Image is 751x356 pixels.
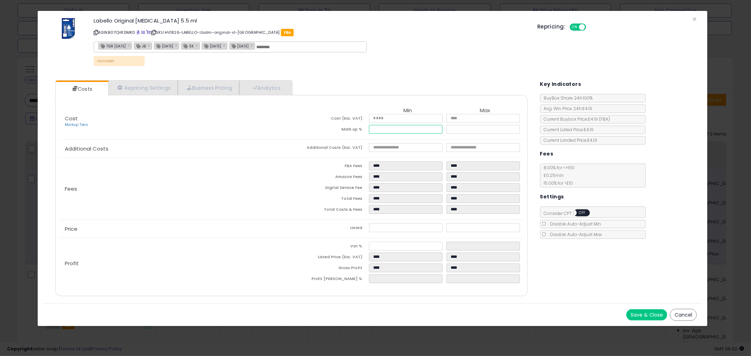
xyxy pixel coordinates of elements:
[588,116,611,122] span: £4.19
[108,81,178,95] a: Repricing Settings
[59,116,292,128] p: Cost
[540,127,594,133] span: Current Listed Price: £4.19
[62,18,75,39] img: 41rP6GmtPyL._SL60_.jpg
[540,137,597,143] span: Current Landed Price: £4.19
[59,226,292,232] p: Price
[230,43,249,49] span: [DATE]
[577,210,588,216] span: OFF
[148,42,152,49] a: ×
[181,43,194,49] span: SK
[292,253,369,263] td: Listed Price (Exc. VAT)
[99,43,126,49] span: TIER [DATE]
[127,42,132,49] a: ×
[154,43,173,49] span: [DATE]
[692,14,697,24] span: ×
[626,309,667,320] button: Save & Close
[570,24,579,30] span: ON
[94,18,527,23] h3: Labello Original [MEDICAL_DATA] 5.5 ml
[178,81,239,95] a: Business Pricing
[239,81,292,95] a: Analytics
[540,165,575,186] span: 8.00 % for <= £10
[540,210,599,216] span: Consider CPT:
[281,29,294,36] span: FBA
[292,172,369,183] td: Amazon Fees
[195,42,200,49] a: ×
[599,116,611,122] span: ( FBA )
[292,242,369,253] td: Vat %
[292,274,369,285] td: Profit [PERSON_NAME] %
[292,161,369,172] td: FBA Fees
[547,231,602,237] span: Disable Auto-Adjust Max
[250,42,255,49] a: ×
[547,221,601,227] span: Disable Auto-Adjust Min
[146,30,150,35] a: Your listing only
[540,192,564,201] h5: Settings
[369,108,446,114] th: Min
[94,56,145,66] p: namalen
[292,263,369,274] td: Gross Profit
[292,125,369,136] td: Mark up %
[136,30,140,35] a: BuyBox page
[292,223,369,234] td: Listed
[59,261,292,266] p: Profit
[540,150,553,158] h5: Fees
[540,106,593,112] span: Avg. Win Price 24h: £4.19
[175,42,179,49] a: ×
[202,43,221,49] span: [DATE]
[292,194,369,205] td: Total Fees
[292,114,369,125] td: Cost (Exc. VAT)
[292,183,369,194] td: Digital Service Fee
[446,108,524,114] th: Max
[59,186,292,192] p: Fees
[540,80,581,89] h5: Key Indicators
[540,180,573,186] span: 15.00 % for > £10
[585,24,596,30] span: OFF
[223,42,227,49] a: ×
[56,82,108,96] a: Costs
[537,24,565,30] h5: Repricing:
[670,309,697,321] button: Cancel
[59,146,292,152] p: Additional Costs
[540,172,564,178] span: £0.25 min
[292,205,369,216] td: Total Costs & Fees
[540,116,611,122] span: Current Buybox Price:
[65,122,88,127] a: Markup Tiers
[94,27,527,38] p: ASIN: B07QVKDMKD | SKU: HV1826-LABELLO-l.balm-original-x1-[GEOGRAPHIC_DATA]
[540,95,593,101] span: BuyBox Share 24h: 100%
[292,143,369,154] td: Additional Costs (Exc. VAT)
[134,43,146,49] span: JB
[141,30,145,35] a: All offer listings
